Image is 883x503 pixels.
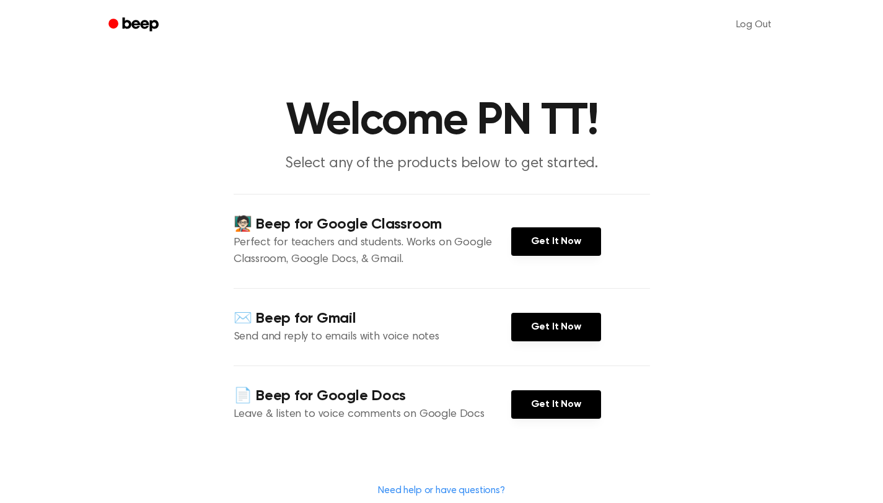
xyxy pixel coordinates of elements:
[204,154,680,174] p: Select any of the products below to get started.
[511,313,601,341] a: Get It Now
[234,386,511,406] h4: 📄 Beep for Google Docs
[234,235,511,268] p: Perfect for teachers and students. Works on Google Classroom, Google Docs, & Gmail.
[234,214,511,235] h4: 🧑🏻‍🏫 Beep for Google Classroom
[511,390,601,419] a: Get It Now
[234,308,511,329] h4: ✉️ Beep for Gmail
[125,99,759,144] h1: Welcome PN TT!
[100,13,170,37] a: Beep
[724,10,784,40] a: Log Out
[378,486,505,496] a: Need help or have questions?
[234,329,511,346] p: Send and reply to emails with voice notes
[511,227,601,256] a: Get It Now
[234,406,511,423] p: Leave & listen to voice comments on Google Docs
